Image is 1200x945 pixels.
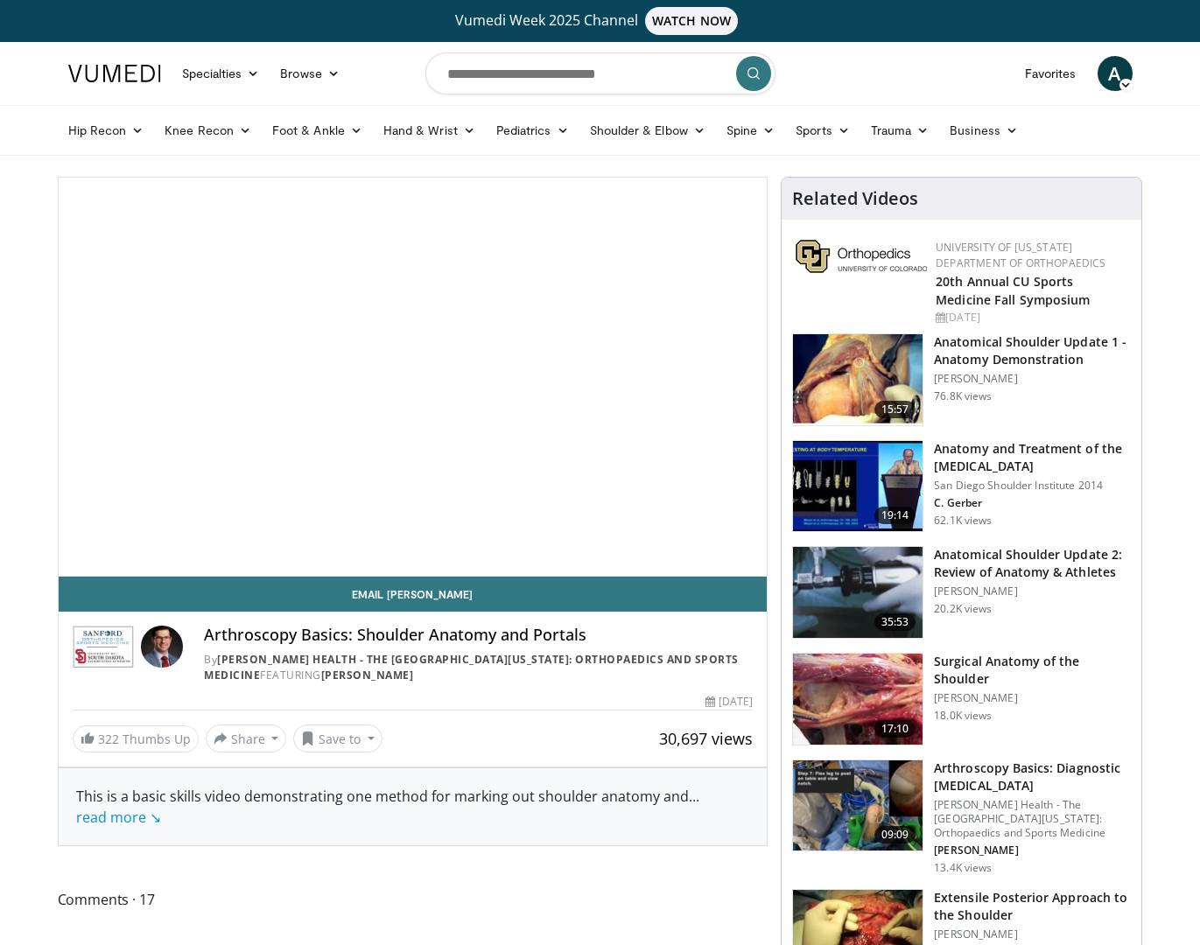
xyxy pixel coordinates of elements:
img: 306176_0003_1.png.150x105_q85_crop-smart_upscale.jpg [793,654,923,745]
h4: Related Videos [792,188,918,209]
span: ... [76,787,699,827]
h3: Arthroscopy Basics: Diagnostic [MEDICAL_DATA] [934,759,1131,794]
a: Shoulder & Elbow [579,113,716,148]
p: 76.8K views [934,389,992,403]
a: Knee Recon [154,113,262,148]
a: Vumedi Week 2025 ChannelWATCH NOW [71,7,1130,35]
p: [PERSON_NAME] [934,372,1131,386]
a: 35:53 Anatomical Shoulder Update 2: Review of Anatomy & Athletes [PERSON_NAME] 20.2K views [792,546,1131,639]
a: Sports [785,113,860,148]
a: read more ↘ [76,808,161,827]
p: C. Gerber [934,496,1131,510]
video-js: Video Player [59,178,768,577]
p: 18.0K views [934,709,992,723]
a: 09:09 Arthroscopy Basics: Diagnostic [MEDICAL_DATA] [PERSON_NAME] Health - The [GEOGRAPHIC_DATA][... [792,759,1131,875]
span: 322 [98,731,119,747]
p: [PERSON_NAME] [934,691,1131,705]
img: Sanford Health - The University of South Dakota School of Medicine: Orthopaedics and Sports Medicine [73,626,135,668]
a: 19:14 Anatomy and Treatment of the [MEDICAL_DATA] San Diego Shoulder Institute 2014 C. Gerber 62.... [792,440,1131,533]
span: 17:10 [874,720,916,738]
span: 35:53 [874,613,916,631]
a: [PERSON_NAME] Health - The [GEOGRAPHIC_DATA][US_STATE]: Orthopaedics and Sports Medicine [204,652,739,682]
a: Hand & Wrist [373,113,486,148]
p: San Diego Shoulder Institute 2014 [934,479,1131,493]
span: 19:14 [874,507,916,524]
a: 15:57 Anatomical Shoulder Update 1 - Anatomy Demonstration [PERSON_NAME] 76.8K views [792,333,1131,426]
a: [PERSON_NAME] [321,668,414,682]
a: Foot & Ankle [262,113,373,148]
a: Pediatrics [486,113,579,148]
span: 30,697 views [659,728,753,749]
h3: Anatomy and Treatment of the [MEDICAL_DATA] [934,440,1131,475]
img: 355603a8-37da-49b6-856f-e00d7e9307d3.png.150x105_q85_autocrop_double_scale_upscale_version-0.2.png [796,240,927,273]
a: Hip Recon [58,113,155,148]
div: [DATE] [705,694,753,710]
img: 58008271-3059-4eea-87a5-8726eb53a503.150x105_q85_crop-smart_upscale.jpg [793,441,923,532]
p: [PERSON_NAME] [934,843,1131,857]
a: Spine [716,113,785,148]
div: This is a basic skills video demonstrating one method for marking out shoulder anatomy and [76,786,750,828]
a: 20th Annual CU Sports Medicine Fall Symposium [936,273,1090,308]
input: Search topics, interventions [425,52,775,94]
div: By FEATURING [204,652,753,683]
a: Favorites [1014,56,1087,91]
img: Avatar [141,626,183,668]
button: Save to [293,724,382,752]
span: Comments 17 [58,888,768,911]
h4: Arthroscopy Basics: Shoulder Anatomy and Portals [204,626,753,645]
h3: Anatomical Shoulder Update 1 - Anatomy Demonstration [934,333,1131,368]
a: 322 Thumbs Up [73,725,199,752]
p: 62.1K views [934,514,992,528]
p: [PERSON_NAME] [934,927,1131,941]
div: [DATE] [936,310,1127,325]
p: 13.4K views [934,861,992,875]
a: University of [US_STATE] Department of Orthopaedics [936,240,1105,270]
p: [PERSON_NAME] Health - The [GEOGRAPHIC_DATA][US_STATE]: Orthopaedics and Sports Medicine [934,798,1131,840]
p: 20.2K views [934,602,992,616]
span: WATCH NOW [645,7,738,35]
h3: Surgical Anatomy of the Shoulder [934,653,1131,688]
img: 49076_0000_3.png.150x105_q85_crop-smart_upscale.jpg [793,547,923,638]
img: VuMedi Logo [68,65,161,82]
h3: Anatomical Shoulder Update 2: Review of Anatomy & Athletes [934,546,1131,581]
a: A [1098,56,1133,91]
a: Business [939,113,1028,148]
img: 80b9674e-700f-42d5-95ff-2772df9e177e.jpeg.150x105_q85_crop-smart_upscale.jpg [793,760,923,851]
a: Trauma [860,113,940,148]
button: Share [206,724,287,752]
a: Browse [270,56,350,91]
h3: Extensile Posterior Approach to the Shoulder [934,889,1131,924]
a: Email [PERSON_NAME] [59,577,768,612]
span: 09:09 [874,826,916,843]
p: [PERSON_NAME] [934,584,1131,598]
span: 15:57 [874,401,916,418]
img: laj_3.png.150x105_q85_crop-smart_upscale.jpg [793,334,923,425]
a: Specialties [172,56,270,91]
a: 17:10 Surgical Anatomy of the Shoulder [PERSON_NAME] 18.0K views [792,653,1131,745]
